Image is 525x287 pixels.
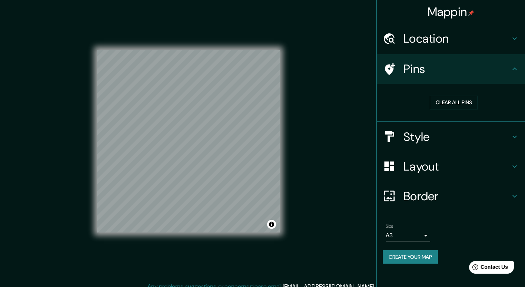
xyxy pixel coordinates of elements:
h4: Border [403,189,510,204]
h4: Location [403,31,510,46]
div: Location [377,24,525,53]
canvas: Map [97,50,280,232]
div: A3 [386,230,430,241]
div: Style [377,122,525,152]
img: pin-icon.png [468,10,474,16]
button: Toggle attribution [267,220,276,229]
div: Border [377,181,525,211]
h4: Style [403,129,510,144]
div: Layout [377,152,525,181]
h4: Pins [403,62,510,76]
h4: Mappin [428,4,475,19]
iframe: Help widget launcher [459,258,517,279]
button: Clear all pins [430,96,478,109]
label: Size [386,223,393,229]
button: Create your map [383,250,438,264]
div: Pins [377,54,525,84]
h4: Layout [403,159,510,174]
